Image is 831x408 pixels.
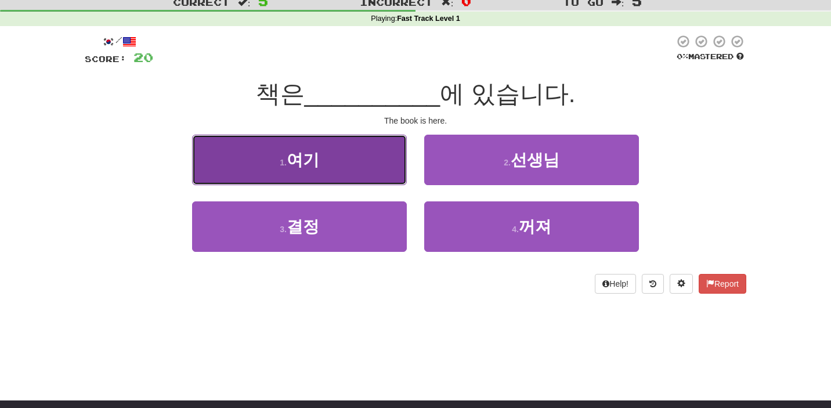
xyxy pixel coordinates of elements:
span: 선생님 [511,151,559,169]
small: 4 . [512,225,519,234]
small: 2 . [504,158,511,167]
div: The book is here. [85,115,746,127]
button: Round history (alt+y) [642,274,664,294]
span: 꺼져 [519,218,551,236]
button: Report [699,274,746,294]
small: 3 . [280,225,287,234]
button: Help! [595,274,636,294]
span: __________ [305,80,440,107]
span: Score: [85,54,127,64]
button: 4.꺼져 [424,201,639,252]
span: 0 % [677,52,688,61]
span: 에 있습니다. [440,80,575,107]
button: 2.선생님 [424,135,639,185]
small: 1 . [280,158,287,167]
div: Mastered [674,52,746,62]
span: 책은 [256,80,305,107]
span: 여기 [287,151,319,169]
button: 3.결정 [192,201,407,252]
button: 1.여기 [192,135,407,185]
strong: Fast Track Level 1 [397,15,460,23]
span: 결정 [287,218,319,236]
div: / [85,34,153,49]
span: 20 [133,50,153,64]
